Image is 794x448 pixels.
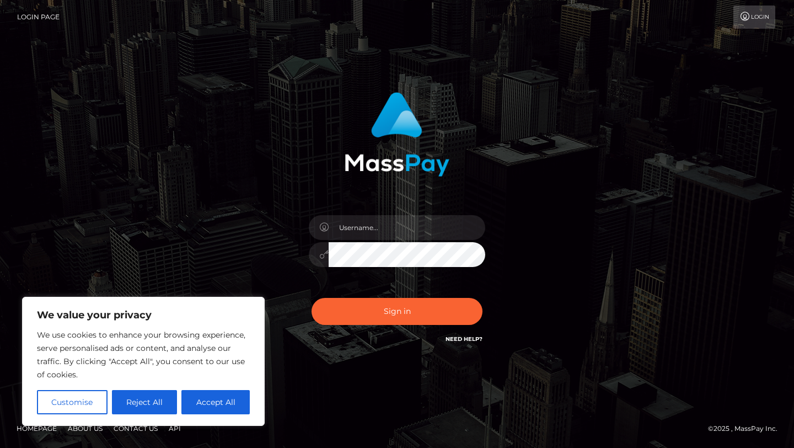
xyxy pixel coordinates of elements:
[708,423,786,435] div: © 2025 , MassPay Inc.
[345,92,449,177] img: MassPay Login
[37,328,250,381] p: We use cookies to enhance your browsing experience, serve personalised ads or content, and analys...
[37,390,108,414] button: Customise
[446,335,482,343] a: Need Help?
[181,390,250,414] button: Accept All
[12,420,61,437] a: Homepage
[312,298,482,325] button: Sign in
[17,6,60,29] a: Login Page
[63,420,107,437] a: About Us
[109,420,162,437] a: Contact Us
[733,6,775,29] a: Login
[164,420,185,437] a: API
[37,308,250,322] p: We value your privacy
[329,215,485,240] input: Username...
[22,297,265,426] div: We value your privacy
[112,390,178,414] button: Reject All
